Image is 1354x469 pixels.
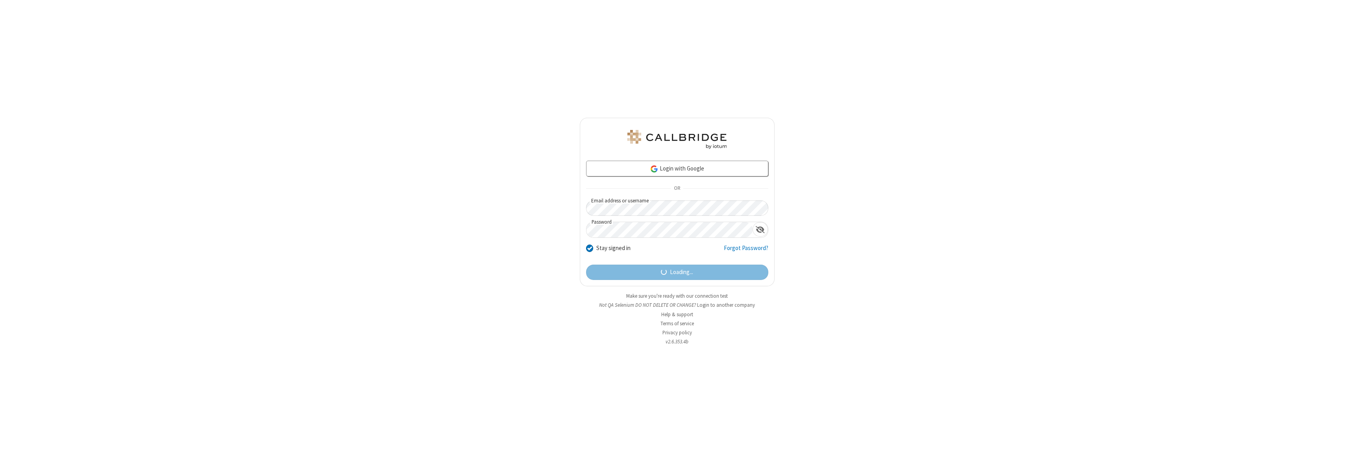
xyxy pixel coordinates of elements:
[596,244,631,253] label: Stay signed in
[662,329,692,336] a: Privacy policy
[671,183,683,194] span: OR
[586,222,753,237] input: Password
[753,222,768,237] div: Show password
[580,301,775,309] li: Not QA Selenium DO NOT DELETE OR CHANGE?
[660,320,694,327] a: Terms of service
[580,338,775,345] li: v2.6.353.4b
[626,130,728,149] img: QA Selenium DO NOT DELETE OR CHANGE
[586,265,768,280] button: Loading...
[661,311,693,318] a: Help & support
[626,293,728,299] a: Make sure you're ready with our connection test
[650,165,659,173] img: google-icon.png
[697,301,755,309] button: Login to another company
[670,268,693,277] span: Loading...
[724,244,768,259] a: Forgot Password?
[586,161,768,176] a: Login with Google
[586,200,768,216] input: Email address or username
